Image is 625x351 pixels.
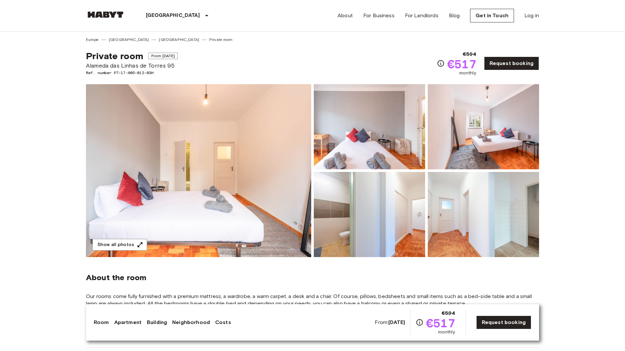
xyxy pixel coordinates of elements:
a: Request booking [476,316,531,329]
a: For Landlords [405,12,438,19]
a: Apartment [114,318,142,326]
a: For Business [363,12,395,19]
img: Picture of unit PT-17-005-012-03H [314,84,425,169]
p: [GEOGRAPHIC_DATA] [146,12,200,19]
span: Private room [86,50,143,61]
span: €517 [447,58,476,70]
svg: Check cost overview for full price breakdown. Please note that discounts apply to new joiners onl... [437,59,445,67]
a: Costs [215,318,231,326]
img: Habyt [86,11,125,18]
span: €517 [426,317,455,329]
span: monthly [459,70,476,76]
img: Marketing picture of unit PT-17-005-012-03H [86,84,311,257]
a: Building [147,318,167,326]
a: [GEOGRAPHIC_DATA] [109,37,149,43]
span: Alameda das Linhas de Torres 95 [86,61,178,70]
img: Picture of unit PT-17-005-012-03H [428,172,539,257]
span: €594 [442,309,455,317]
button: Show all photos [92,239,147,251]
span: monthly [438,329,455,335]
b: [DATE] [388,319,405,325]
a: Neighborhood [172,318,210,326]
img: Picture of unit PT-17-005-012-03H [314,172,425,257]
a: Private room [209,37,232,43]
span: Ref. number PT-17-005-012-03H [86,70,178,76]
a: Room [94,318,109,326]
span: From: [375,319,405,326]
span: About the room [86,273,539,282]
a: [GEOGRAPHIC_DATA] [159,37,199,43]
a: Blog [449,12,460,19]
span: Our rooms come fully furnished with a premium mattress, a wardrobe, a warm carpet, a desk and a c... [86,293,539,307]
a: Get in Touch [470,9,514,22]
img: Picture of unit PT-17-005-012-03H [428,84,539,169]
a: Log in [524,12,539,19]
svg: Check cost overview for full price breakdown. Please note that discounts apply to new joiners onl... [416,318,424,326]
span: €594 [463,50,476,58]
span: From [DATE] [148,53,178,59]
a: About [338,12,353,19]
a: Europe [86,37,99,43]
a: Request booking [484,57,539,70]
